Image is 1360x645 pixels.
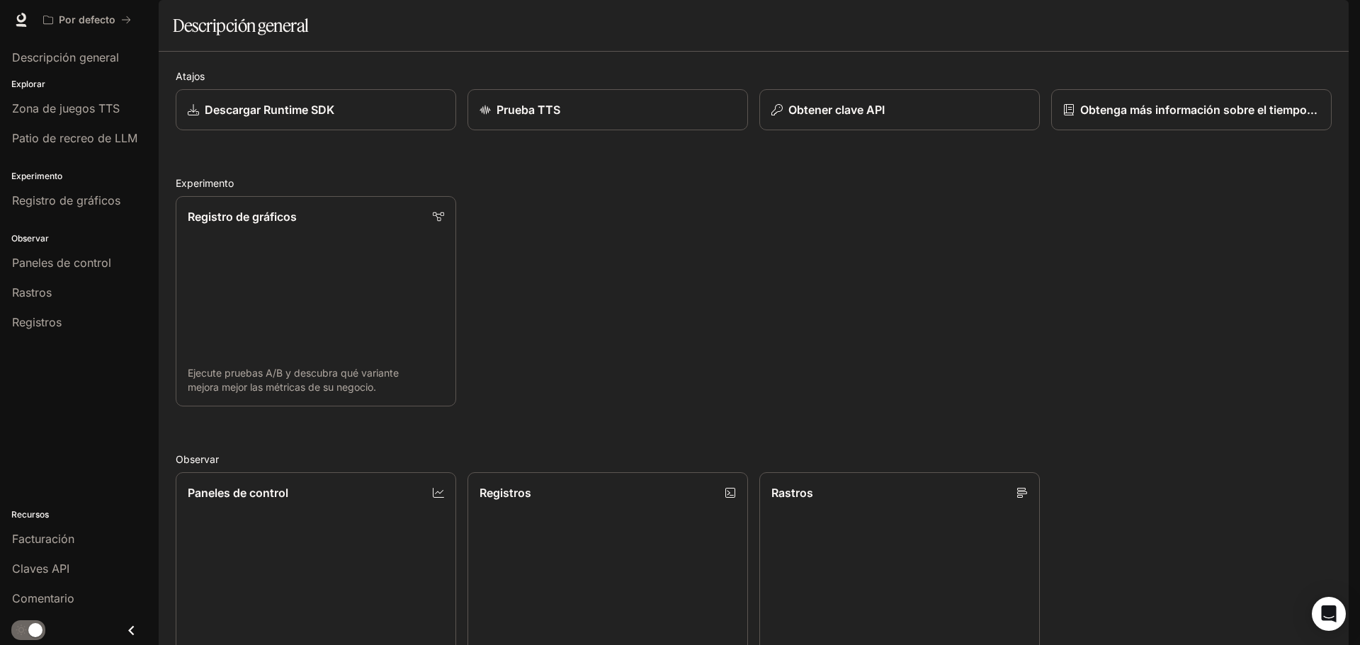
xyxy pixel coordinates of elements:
[759,89,1040,130] button: Obtener clave API
[59,13,115,25] font: Por defecto
[1312,597,1346,631] div: Open Intercom Messenger
[176,196,456,406] a: Registro de gráficosEjecute pruebas A/B y descubra qué variante mejora mejor las métricas de su n...
[188,367,399,393] font: Ejecute pruebas A/B y descubra qué variante mejora mejor las métricas de su negocio.
[176,70,205,82] font: Atajos
[173,15,309,36] font: Descripción general
[188,210,297,224] font: Registro de gráficos
[176,453,219,465] font: Observar
[1051,89,1332,130] a: Obtenga más información sobre el tiempo de ejecución
[37,6,137,34] button: Todos los espacios de trabajo
[480,486,531,500] font: Registros
[467,89,748,130] a: Prueba TTS
[176,89,456,130] a: Descargar Runtime SDK
[205,103,334,117] font: Descargar Runtime SDK
[497,103,560,117] font: Prueba TTS
[188,486,288,500] font: Paneles de control
[771,486,813,500] font: Rastros
[788,103,885,117] font: Obtener clave API
[176,177,234,189] font: Experimento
